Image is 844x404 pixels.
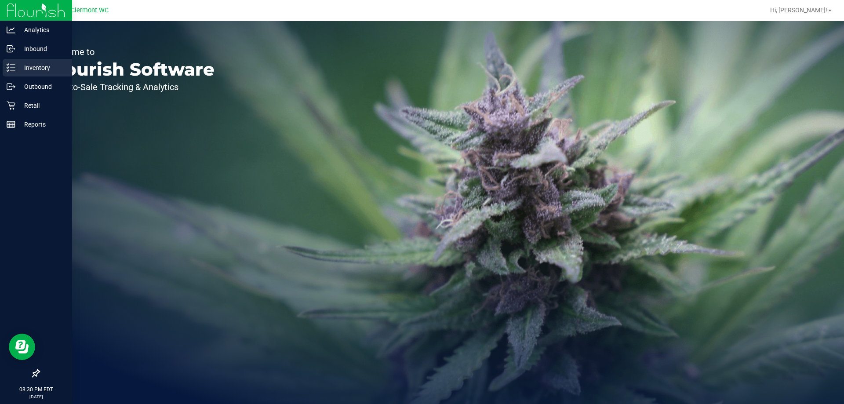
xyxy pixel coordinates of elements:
[770,7,827,14] span: Hi, [PERSON_NAME]!
[15,100,68,111] p: Retail
[9,334,35,360] iframe: Resource center
[47,61,215,78] p: Flourish Software
[15,25,68,35] p: Analytics
[15,119,68,130] p: Reports
[71,7,109,14] span: Clermont WC
[47,47,215,56] p: Welcome to
[7,120,15,129] inline-svg: Reports
[7,101,15,110] inline-svg: Retail
[7,82,15,91] inline-svg: Outbound
[7,25,15,34] inline-svg: Analytics
[47,83,215,91] p: Seed-to-Sale Tracking & Analytics
[4,386,68,393] p: 08:30 PM EDT
[15,62,68,73] p: Inventory
[15,44,68,54] p: Inbound
[7,63,15,72] inline-svg: Inventory
[15,81,68,92] p: Outbound
[4,393,68,400] p: [DATE]
[7,44,15,53] inline-svg: Inbound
